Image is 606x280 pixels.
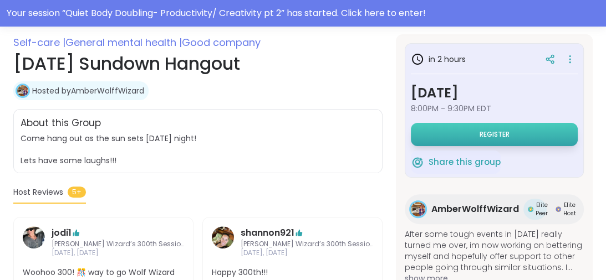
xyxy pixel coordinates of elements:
span: AmberWolffWizard [431,203,519,216]
img: AmberWolffWizard [411,202,425,216]
a: jodi1 [23,226,45,258]
button: Register [411,123,578,146]
img: shannon921 [212,226,234,248]
span: Self-care | [13,35,65,49]
span: 8:00PM - 9:30PM EDT [411,103,578,114]
h2: About this Group [21,116,101,131]
a: Hosted byAmberWolffWizard [32,85,144,96]
span: [DATE], [DATE] [241,248,373,258]
img: jodi1 [23,226,45,248]
img: ShareWell Logomark [411,155,424,169]
a: jodi1 [52,226,72,240]
span: Come hang out as the sun sets [DATE] night! Lets have some laughs!!! [21,133,196,166]
a: AmberWolffWizardAmberWolffWizardElite PeerElite PeerElite HostElite Host [405,194,584,224]
span: [DATE], [DATE] [52,248,184,258]
h3: [DATE] [411,83,578,103]
a: shannon921 [212,226,234,258]
img: AmberWolffWizard [17,85,28,96]
span: 5+ [68,186,86,198]
img: Elite Host [556,206,561,212]
img: Elite Peer [528,206,533,212]
span: General mental health | [65,35,182,49]
span: [PERSON_NAME] Wizard’s 300th Session Special! [52,240,184,249]
a: shannon921 [241,226,294,240]
span: Good company [182,35,261,49]
span: Host Reviews [13,186,63,198]
span: [PERSON_NAME] Wizard’s 300th Session Special! [241,240,373,249]
div: Your session “ Quiet Body Doubling- Productivity/ Creativity pt 2 ” has started. Click here to en... [7,7,599,20]
span: Share this group [429,156,501,169]
span: Register [480,130,510,139]
span: Elite Peer [536,201,548,217]
span: Elite Host [563,201,576,217]
span: After some tough events in [DATE] really turned me over, im now working on bettering myself and h... [405,229,584,273]
h3: in 2 hours [411,53,466,66]
h1: [DATE] Sundown Hangout [13,50,383,77]
span: Happy 300th!!! [212,267,373,278]
button: Share this group [411,151,501,174]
